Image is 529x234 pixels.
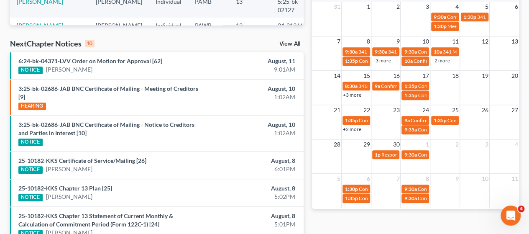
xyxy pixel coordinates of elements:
[511,105,519,115] span: 27
[333,2,341,12] span: 31
[418,92,514,98] span: Confirmation Hearing for [PERSON_NAME]
[511,36,519,46] span: 13
[443,49,511,55] span: 341 Meeting [PERSON_NAME]
[358,49,426,55] span: 341 Meeting [PERSON_NAME]
[208,121,295,129] div: August, 10
[404,83,417,89] span: 1:35p
[18,166,43,174] div: NOTICE
[451,36,460,46] span: 11
[395,36,400,46] span: 9
[392,139,400,149] span: 30
[501,206,521,226] iframe: Intercom live chat
[333,139,341,149] span: 28
[422,105,430,115] span: 24
[208,220,295,229] div: 5:01PM
[404,186,417,192] span: 9:30a
[345,58,358,64] span: 1:35p
[208,85,295,93] div: August, 10
[208,65,295,74] div: 9:01AM
[345,49,358,55] span: 9:30a
[417,195,513,201] span: Confirmation Hearing for [PERSON_NAME]
[358,83,486,89] span: 341(a) meeting for [PERSON_NAME] [PERSON_NAME], Jr.
[392,71,400,81] span: 16
[333,71,341,81] span: 14
[366,2,371,12] span: 1
[381,152,480,158] span: Response to TST Objection [PERSON_NAME]
[481,71,489,81] span: 19
[345,186,358,192] span: 1:30p
[18,139,43,146] div: NOTICE
[18,185,112,192] a: 25-10182-KKS Chapter 13 Plan [25]
[18,157,146,164] a: 25-10182-KKS Certificate of Service/Mailing [26]
[432,57,450,64] a: +2 more
[188,18,229,33] td: PAWB
[455,139,460,149] span: 2
[359,58,499,64] span: Confirmation Hearing for [PERSON_NAME] & [PERSON_NAME]
[208,57,295,65] div: August, 11
[484,139,489,149] span: 3
[46,193,92,201] a: [PERSON_NAME]
[46,65,92,74] a: [PERSON_NAME]
[455,2,460,12] span: 4
[363,139,371,149] span: 29
[422,36,430,46] span: 10
[425,139,430,149] span: 1
[366,36,371,46] span: 8
[363,71,371,81] span: 15
[455,174,460,184] span: 9
[343,92,361,98] a: +3 more
[208,93,295,101] div: 1:02AM
[481,36,489,46] span: 12
[149,18,188,33] td: Individual
[336,36,341,46] span: 7
[18,103,46,110] div: HEARING
[208,165,295,173] div: 6:01PM
[418,83,514,89] span: Confirmation Hearing for [PERSON_NAME]
[481,174,489,184] span: 10
[18,121,194,136] a: 3:25-bk-02686-JAB BNC Certificate of Mailing - Notice to Creditors and Parties in Interest [10]
[359,195,455,201] span: Confirmation Hearing for [PERSON_NAME]
[18,212,173,228] a: 25-10182-KKS Chapter 13 Statement of Current Monthly & Calculation of Commitment Period (Form 122...
[363,105,371,115] span: 22
[451,105,460,115] span: 25
[366,174,371,184] span: 6
[85,40,95,47] div: 10
[417,186,513,192] span: Confirmation Hearing for [PERSON_NAME]
[345,83,358,89] span: 8:30a
[343,126,361,132] a: +2 more
[208,129,295,137] div: 1:02AM
[18,57,162,64] a: 6:24-bk-04371-LVV Order on Motion for Approval [62]
[511,71,519,81] span: 20
[17,22,63,29] a: [PERSON_NAME]
[417,49,512,55] span: Confirmation hearing for [PERSON_NAME]
[381,83,484,89] span: Confirmation Hearing for [PERSON_NAME], III
[271,18,311,33] td: 24-21346
[404,117,409,123] span: 9a
[451,71,460,81] span: 18
[10,39,95,49] div: NextChapter Notices
[46,165,92,173] a: [PERSON_NAME]
[208,212,295,220] div: August, 8
[345,117,358,123] span: 1:35p
[511,174,519,184] span: 11
[417,152,512,158] span: Confirmation hearing for [PERSON_NAME]
[417,126,513,133] span: Confirmation Hearing for [PERSON_NAME]
[18,67,43,74] div: NOTICE
[404,152,417,158] span: 9:30a
[18,194,43,201] div: NOTICE
[434,117,447,123] span: 1:35p
[336,174,341,184] span: 5
[514,2,519,12] span: 6
[463,14,476,20] span: 1:30p
[375,152,381,158] span: 1p
[425,174,430,184] span: 8
[279,41,300,47] a: View All
[404,92,417,98] span: 1:35p
[413,58,501,64] span: Confirmation Hearing [PERSON_NAME]
[404,49,417,55] span: 9:30a
[359,186,454,192] span: Confirmation hearing for [PERSON_NAME]
[392,105,400,115] span: 23
[518,206,524,212] span: 4
[373,57,391,64] a: +3 more
[422,71,430,81] span: 17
